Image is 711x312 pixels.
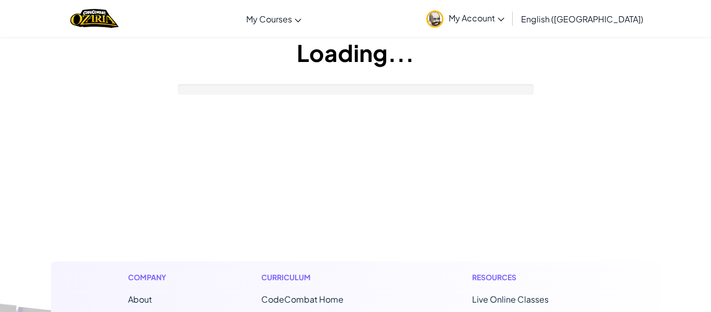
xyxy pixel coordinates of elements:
a: English ([GEOGRAPHIC_DATA]) [516,5,649,33]
span: English ([GEOGRAPHIC_DATA]) [521,14,643,24]
span: My Courses [246,14,292,24]
h1: Resources [472,272,583,283]
span: CodeCombat Home [261,294,344,305]
a: Live Online Classes [472,294,549,305]
h1: Curriculum [261,272,387,283]
span: My Account [449,13,504,23]
h1: Company [128,272,176,283]
a: My Courses [241,5,307,33]
a: About [128,294,152,305]
a: My Account [421,2,510,35]
a: Ozaria by CodeCombat logo [70,8,119,29]
img: avatar [426,10,443,28]
img: Home [70,8,119,29]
